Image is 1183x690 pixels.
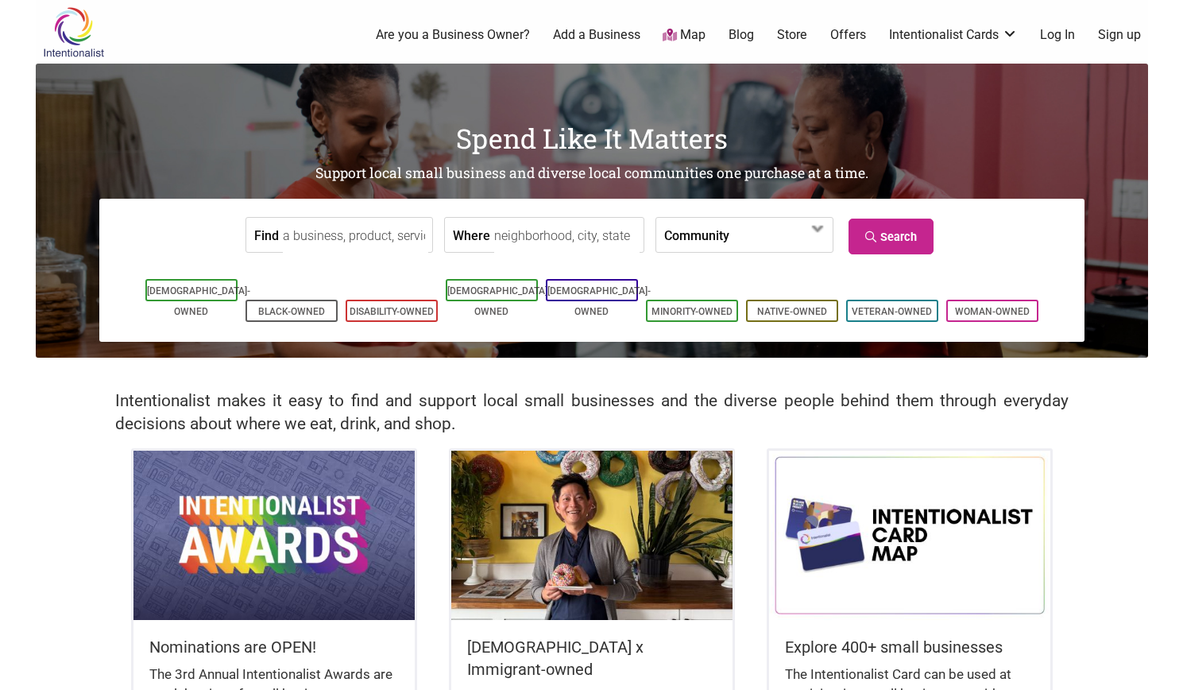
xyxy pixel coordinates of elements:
[547,285,651,317] a: [DEMOGRAPHIC_DATA]-Owned
[115,390,1069,436] h2: Intentionalist makes it easy to find and support local small businesses and the diverse people be...
[757,306,827,317] a: Native-Owned
[955,306,1030,317] a: Woman-Owned
[830,26,866,44] a: Offers
[777,26,807,44] a: Store
[147,285,250,317] a: [DEMOGRAPHIC_DATA]-Owned
[283,218,428,254] input: a business, product, service
[453,218,490,252] label: Where
[36,119,1148,157] h1: Spend Like It Matters
[663,26,706,45] a: Map
[553,26,640,44] a: Add a Business
[852,306,932,317] a: Veteran-Owned
[254,218,279,252] label: Find
[133,451,415,619] img: Intentionalist Awards
[651,306,733,317] a: Minority-Owned
[664,218,729,252] label: Community
[1098,26,1141,44] a: Sign up
[36,164,1148,184] h2: Support local small business and diverse local communities one purchase at a time.
[467,636,717,680] h5: [DEMOGRAPHIC_DATA] x Immigrant-owned
[350,306,434,317] a: Disability-Owned
[376,26,530,44] a: Are you a Business Owner?
[1040,26,1075,44] a: Log In
[729,26,754,44] a: Blog
[149,636,399,658] h5: Nominations are OPEN!
[849,219,934,254] a: Search
[36,6,111,58] img: Intentionalist
[494,218,640,254] input: neighborhood, city, state
[769,451,1050,619] img: Intentionalist Card Map
[889,26,1018,44] a: Intentionalist Cards
[785,636,1034,658] h5: Explore 400+ small businesses
[258,306,325,317] a: Black-Owned
[447,285,551,317] a: [DEMOGRAPHIC_DATA]-Owned
[451,451,733,619] img: King Donuts - Hong Chhuor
